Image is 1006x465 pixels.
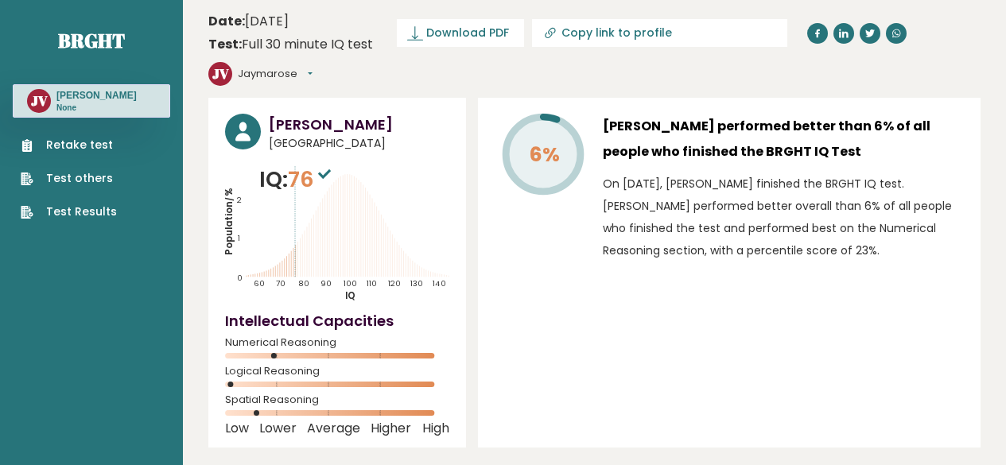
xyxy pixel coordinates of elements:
[367,278,377,289] tspan: 110
[237,195,242,205] tspan: 2
[21,170,117,187] a: Test others
[58,28,125,53] a: Brght
[269,114,449,135] h3: [PERSON_NAME]
[225,397,449,403] span: Spatial Reasoning
[343,278,356,289] tspan: 100
[225,425,249,432] span: Low
[208,12,289,31] time: [DATE]
[529,141,560,169] tspan: 6%
[56,103,137,114] p: None
[238,233,240,243] tspan: 1
[56,89,137,102] h3: [PERSON_NAME]
[21,137,117,153] a: Retake test
[269,135,449,152] span: [GEOGRAPHIC_DATA]
[223,188,235,255] tspan: Population/%
[320,278,332,289] tspan: 90
[208,35,373,54] div: Full 30 minute IQ test
[259,164,335,196] p: IQ:
[298,278,309,289] tspan: 80
[225,368,449,374] span: Logical Reasoning
[422,425,449,432] span: High
[603,172,964,262] p: On [DATE], [PERSON_NAME] finished the BRGHT IQ test. [PERSON_NAME] performed better overall than ...
[237,273,243,283] tspan: 0
[433,278,445,289] tspan: 140
[288,165,335,194] span: 76
[31,91,48,110] text: JV
[345,289,355,302] tspan: IQ
[388,278,401,289] tspan: 120
[208,12,245,30] b: Date:
[276,278,285,289] tspan: 70
[208,35,242,53] b: Test:
[225,310,449,331] h4: Intellectual Capacities
[397,19,524,47] a: Download PDF
[307,425,360,432] span: Average
[426,25,509,41] span: Download PDF
[225,339,449,346] span: Numerical Reasoning
[371,425,411,432] span: Higher
[254,278,265,289] tspan: 60
[603,114,964,165] h3: [PERSON_NAME] performed better than 6% of all people who finished the BRGHT IQ Test
[410,278,423,289] tspan: 130
[259,425,297,432] span: Lower
[212,64,229,83] text: JV
[238,66,313,82] button: Jaymarose
[21,203,117,220] a: Test Results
